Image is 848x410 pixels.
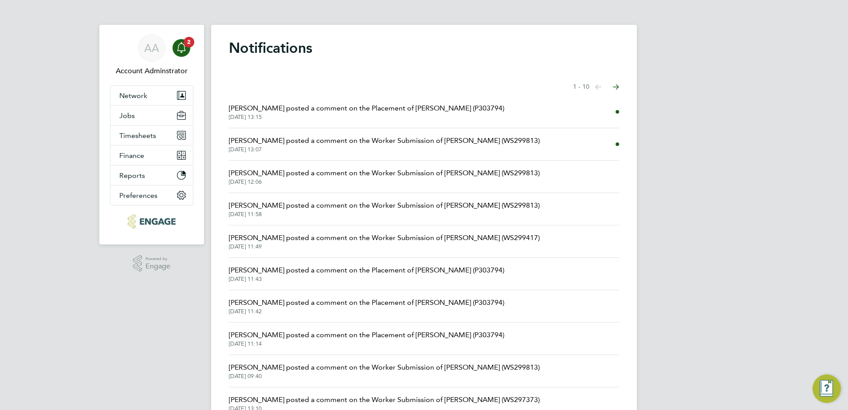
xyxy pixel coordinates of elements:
button: Timesheets [110,126,193,145]
nav: Select page of notifications list [573,78,619,96]
a: AAAccount Adminstrator [110,34,193,76]
span: [PERSON_NAME] posted a comment on the Worker Submission of [PERSON_NAME] (WS299813) [229,168,540,178]
a: [PERSON_NAME] posted a comment on the Worker Submission of [PERSON_NAME] (WS299813)[DATE] 12:06 [229,168,540,185]
span: [PERSON_NAME] posted a comment on the Worker Submission of [PERSON_NAME] (WS299813) [229,135,540,146]
span: [PERSON_NAME] posted a comment on the Worker Submission of [PERSON_NAME] (WS297373) [229,394,540,405]
button: Network [110,86,193,105]
a: [PERSON_NAME] posted a comment on the Placement of [PERSON_NAME] (P303794)[DATE] 11:14 [229,330,504,347]
span: [PERSON_NAME] posted a comment on the Placement of [PERSON_NAME] (P303794) [229,103,504,114]
span: Reports [119,171,145,180]
span: [PERSON_NAME] posted a comment on the Placement of [PERSON_NAME] (P303794) [229,265,504,276]
span: [DATE] 13:07 [229,146,540,153]
span: Powered by [145,255,170,263]
nav: Main navigation [99,25,204,244]
span: [DATE] 11:42 [229,308,504,315]
span: Timesheets [119,131,156,140]
span: AA [144,42,159,54]
a: [PERSON_NAME] posted a comment on the Worker Submission of [PERSON_NAME] (WS299813)[DATE] 13:07 [229,135,540,153]
a: [PERSON_NAME] posted a comment on the Placement of [PERSON_NAME] (P303794)[DATE] 11:43 [229,265,504,283]
a: [PERSON_NAME] posted a comment on the Worker Submission of [PERSON_NAME] (WS299813)[DATE] 09:40 [229,362,540,380]
a: [PERSON_NAME] posted a comment on the Placement of [PERSON_NAME] (P303794)[DATE] 13:15 [229,103,504,121]
span: [DATE] 09:40 [229,373,540,380]
span: [DATE] 11:14 [229,340,504,347]
a: [PERSON_NAME] posted a comment on the Worker Submission of [PERSON_NAME] (WS299813)[DATE] 11:58 [229,200,540,218]
img: protocol-logo-retina.png [128,214,175,229]
a: [PERSON_NAME] posted a comment on the Worker Submission of [PERSON_NAME] (WS299417)[DATE] 11:49 [229,233,540,250]
a: Powered byEngage [133,255,171,272]
span: [DATE] 11:49 [229,243,540,250]
span: [DATE] 11:58 [229,211,540,218]
span: Account Adminstrator [110,66,193,76]
span: [PERSON_NAME] posted a comment on the Worker Submission of [PERSON_NAME] (WS299417) [229,233,540,243]
a: [PERSON_NAME] posted a comment on the Placement of [PERSON_NAME] (P303794)[DATE] 11:42 [229,297,504,315]
span: Preferences [119,191,157,200]
button: Preferences [110,185,193,205]
span: Network [119,91,147,100]
span: [DATE] 12:06 [229,178,540,185]
span: [PERSON_NAME] posted a comment on the Placement of [PERSON_NAME] (P303794) [229,297,504,308]
span: Finance [119,151,144,160]
span: Engage [145,263,170,270]
button: Reports [110,166,193,185]
button: Engage Resource Center [813,375,841,403]
span: [DATE] 11:43 [229,276,504,283]
span: 1 - 10 [573,83,589,91]
a: 2 [173,34,190,62]
span: [DATE] 13:15 [229,114,504,121]
span: [PERSON_NAME] posted a comment on the Placement of [PERSON_NAME] (P303794) [229,330,504,340]
h1: Notifications [229,39,619,57]
button: Jobs [110,106,193,125]
button: Finance [110,146,193,165]
span: 2 [184,37,194,47]
span: [PERSON_NAME] posted a comment on the Worker Submission of [PERSON_NAME] (WS299813) [229,362,540,373]
span: Jobs [119,111,135,120]
a: Go to home page [110,214,193,229]
span: [PERSON_NAME] posted a comment on the Worker Submission of [PERSON_NAME] (WS299813) [229,200,540,211]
